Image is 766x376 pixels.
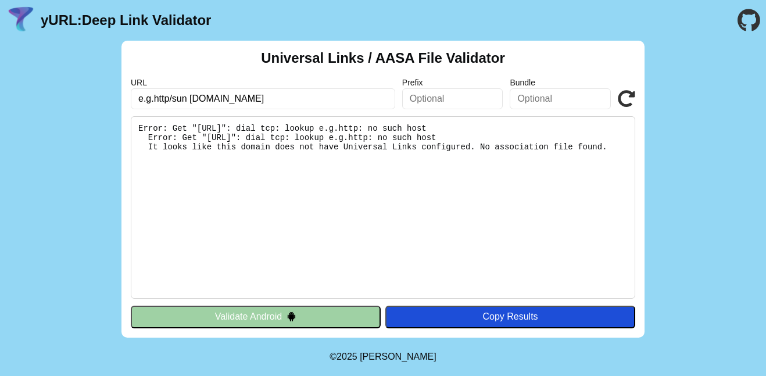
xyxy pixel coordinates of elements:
a: yURL:Deep Link Validator [41,12,211,28]
div: Copy Results [391,311,629,322]
button: Validate Android [131,306,381,328]
img: droidIcon.svg [287,311,296,321]
span: 2025 [337,352,357,361]
footer: © [330,338,436,376]
img: yURL Logo [6,5,36,35]
h2: Universal Links / AASA File Validator [261,50,505,66]
label: Bundle [510,78,611,87]
input: Required [131,88,395,109]
label: Prefix [402,78,503,87]
label: URL [131,78,395,87]
button: Copy Results [385,306,635,328]
input: Optional [510,88,611,109]
a: Michael Ibragimchayev's Personal Site [360,352,436,361]
pre: Error: Get "[URL]": dial tcp: lookup e.g.http: no such host Error: Get "[URL]": dial tcp: lookup ... [131,116,635,299]
input: Optional [402,88,503,109]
